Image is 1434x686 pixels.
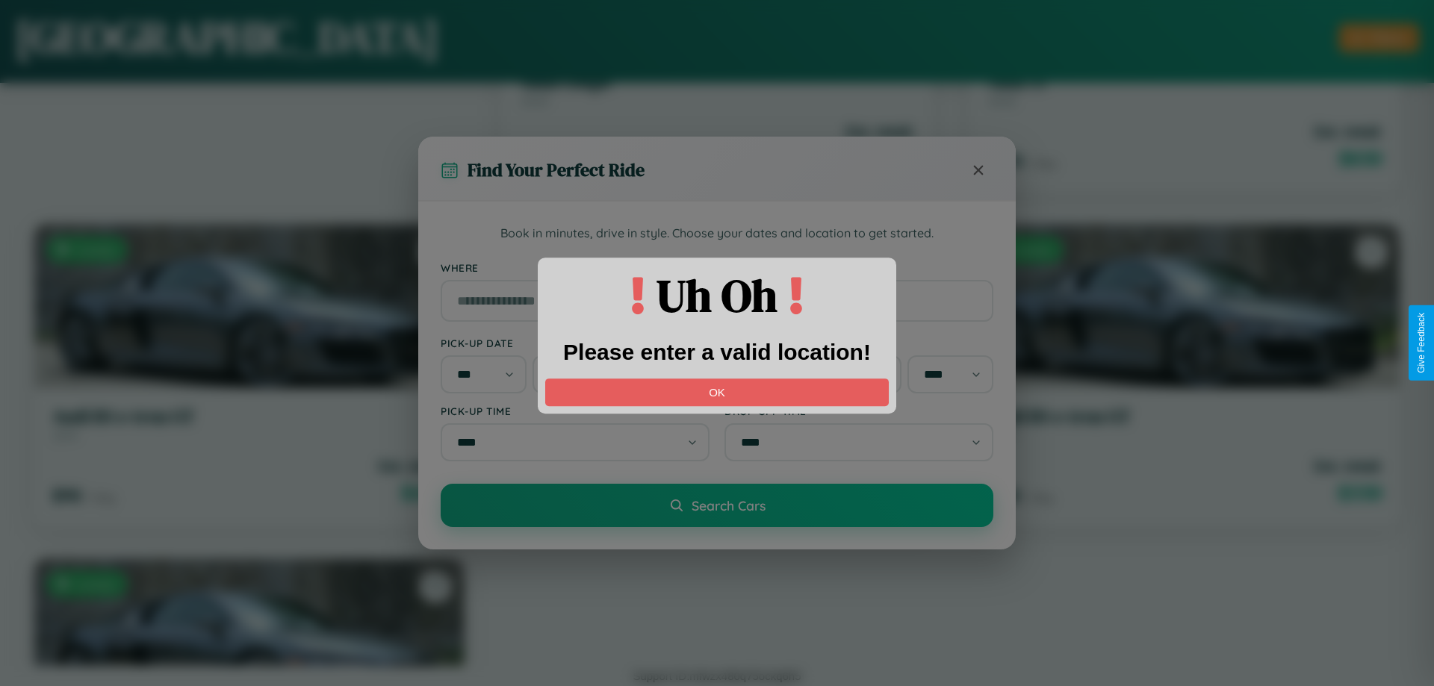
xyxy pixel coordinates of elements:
[724,337,993,349] label: Drop-off Date
[692,497,766,514] span: Search Cars
[724,405,993,417] label: Drop-off Time
[441,405,710,417] label: Pick-up Time
[441,337,710,349] label: Pick-up Date
[468,158,645,182] h3: Find Your Perfect Ride
[441,224,993,243] p: Book in minutes, drive in style. Choose your dates and location to get started.
[441,261,993,274] label: Where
